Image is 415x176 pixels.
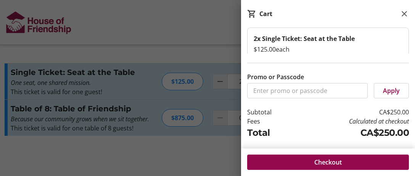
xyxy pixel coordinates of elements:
button: Checkout [247,155,409,170]
td: Subtotal [247,108,294,117]
span: Apply [383,86,400,95]
td: Calculated at checkout [294,117,409,126]
input: Enter promo or passcode [247,83,368,98]
span: Checkout [314,158,342,167]
td: CA$250.00 [294,108,409,117]
td: Total [247,126,294,139]
button: Apply [374,83,409,98]
div: 2x Single Ticket: Seat at the Table [254,34,402,43]
label: Promo or Passcode [247,72,304,81]
div: Cart [259,9,272,18]
div: $125.00 each [254,45,402,54]
td: Fees [247,117,294,126]
td: CA$250.00 [294,126,409,139]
